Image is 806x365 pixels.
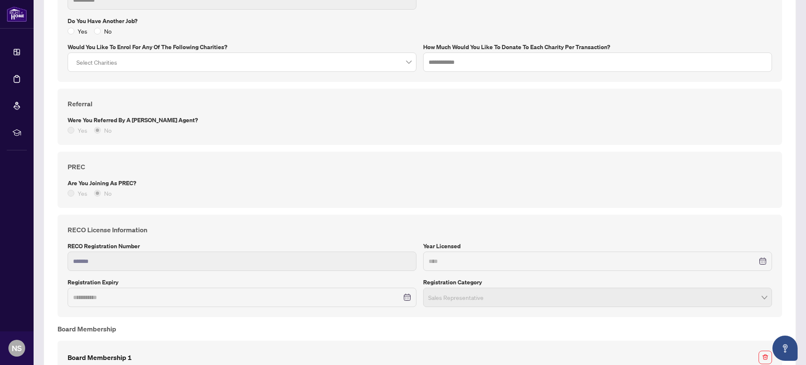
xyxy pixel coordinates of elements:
[58,324,782,334] h4: Board Membership
[68,16,772,26] label: Do you have another job?
[101,26,115,36] span: No
[12,342,22,354] span: NS
[68,162,772,172] h4: PREC
[423,242,772,251] label: Year Licensed
[423,278,772,287] label: Registration Category
[68,179,772,188] label: Are you joining as PREC?
[68,42,416,52] label: Would you like to enrol for any of the following charities?
[101,189,115,198] span: No
[74,189,91,198] span: Yes
[68,352,132,362] h4: Board Membership 1
[68,278,416,287] label: Registration Expiry
[68,225,772,235] h4: RECO License Information
[7,6,27,22] img: logo
[772,336,798,361] button: Open asap
[68,242,416,251] label: RECO Registration Number
[74,26,91,36] span: Yes
[423,42,772,52] label: How much would you like to donate to each charity per transaction?
[428,289,767,305] span: Sales Representative
[68,116,772,125] label: Were you referred by a [PERSON_NAME] Agent?
[101,126,115,135] span: No
[68,99,772,109] h4: Referral
[74,126,91,135] span: Yes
